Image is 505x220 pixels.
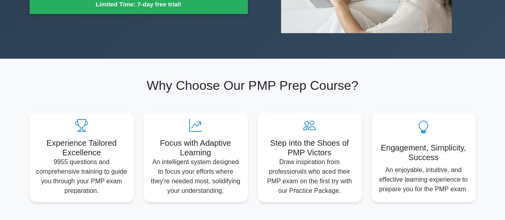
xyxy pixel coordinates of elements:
h5: Engagement, Simplicity, Success [378,143,469,162]
p: An intelligent system designed to focus your efforts where they're needed most, solidifying your ... [150,157,242,196]
h5: Experience Tailored Excellence [36,138,128,157]
h5: Focus with Adaptive Learning [150,138,242,157]
p: Draw inspiration from professionals who aced their PMP exam on the first try with our Practice Pa... [264,157,355,196]
p: 9955 questions and comprehensive training to guide you through your PMP exam preparation. [36,157,128,196]
h5: Step into the Shoes of PMP Victors [264,138,355,157]
h2: Why Choose Our PMP Prep Course? [30,78,476,93]
p: An enjoyable, intuitive, and effective learning experience to prepare you for the PMP exam. [378,165,469,194]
